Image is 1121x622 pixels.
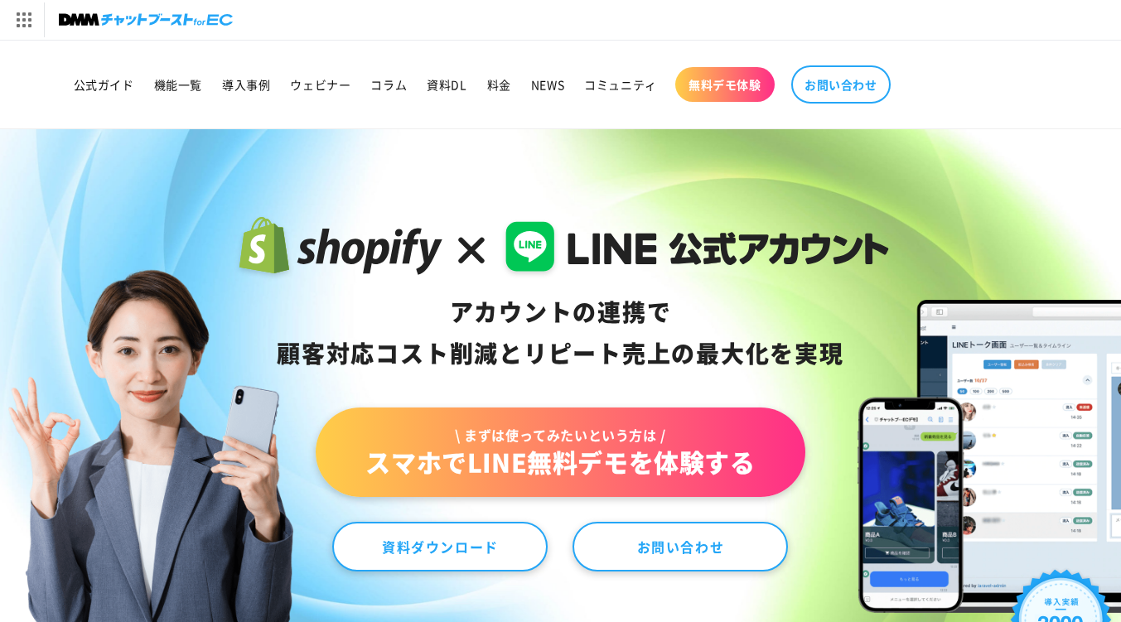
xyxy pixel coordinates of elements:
a: 無料デモ体験 [675,67,775,102]
a: ウェビナー [280,67,360,102]
a: 機能一覧 [144,67,212,102]
a: コラム [360,67,417,102]
span: 料金 [487,77,511,92]
span: 導入事例 [222,77,270,92]
span: 無料デモ体験 [689,77,761,92]
a: お問い合わせ [573,522,788,571]
span: ウェビナー [290,77,350,92]
a: 料金 [477,67,521,102]
img: サービス [2,2,44,37]
span: 機能一覧 [154,77,202,92]
span: コラム [370,77,407,92]
a: 資料DL [417,67,476,102]
a: \ まずは使ってみたいという方は /スマホでLINE無料デモを体験する [316,407,805,497]
a: 資料ダウンロード [332,522,548,571]
div: アカウントの連携で 顧客対応コスト削減と リピート売上の 最大化を実現 [232,292,889,374]
span: 資料DL [427,77,466,92]
a: お問い合わせ [791,65,891,104]
img: チャットブーストforEC [59,8,233,31]
span: \ まずは使ってみたいという方は / [365,426,755,444]
a: 公式ガイド [64,67,144,102]
span: コミュニティ [584,77,657,92]
a: コミュニティ [574,67,667,102]
span: お問い合わせ [805,77,877,92]
a: NEWS [521,67,574,102]
a: 導入事例 [212,67,280,102]
span: 公式ガイド [74,77,134,92]
span: NEWS [531,77,564,92]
